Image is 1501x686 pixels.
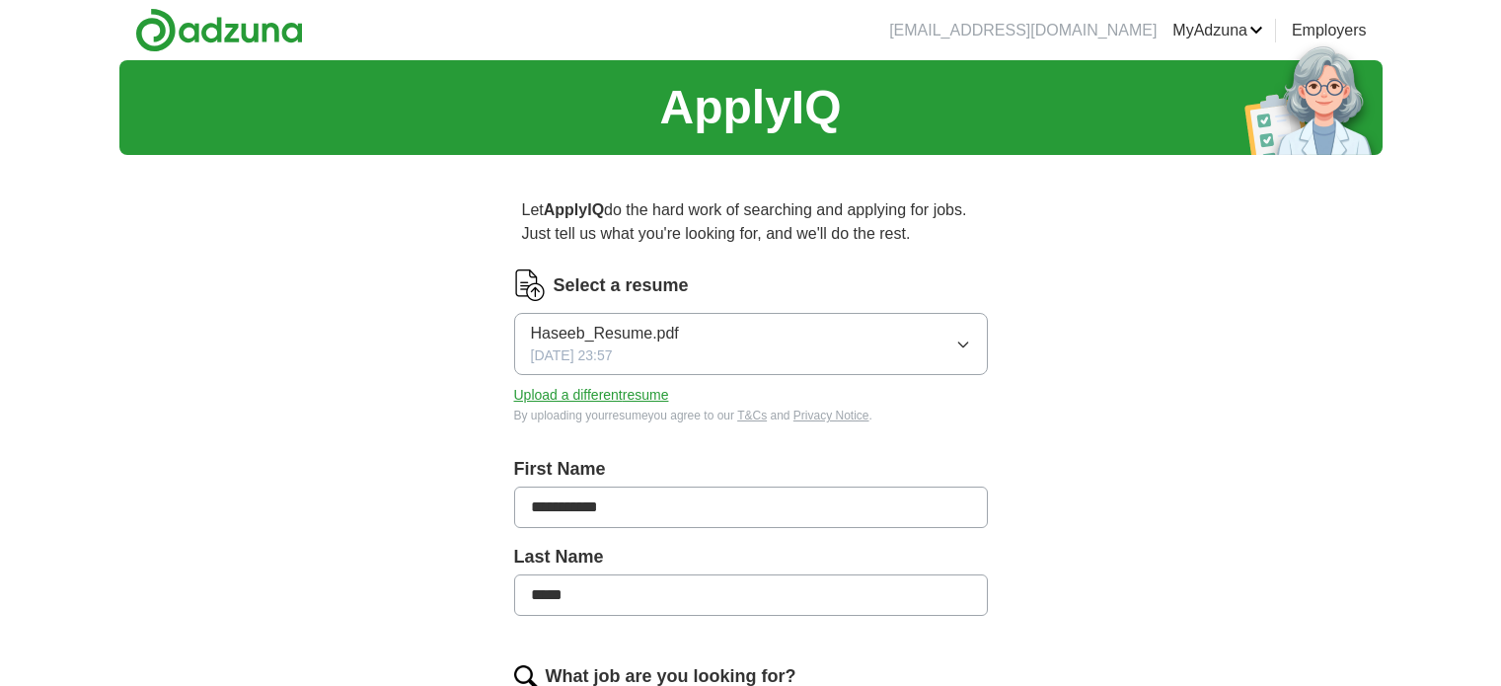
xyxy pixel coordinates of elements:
[554,272,689,299] label: Select a resume
[737,409,767,422] a: T&Cs
[514,191,988,254] p: Let do the hard work of searching and applying for jobs. Just tell us what you're looking for, an...
[135,8,303,52] img: Adzuna logo
[514,407,988,424] div: By uploading your resume you agree to our and .
[889,19,1157,42] li: [EMAIL_ADDRESS][DOMAIN_NAME]
[514,385,669,406] button: Upload a differentresume
[1292,19,1367,42] a: Employers
[531,345,613,366] span: [DATE] 23:57
[531,322,679,345] span: Haseeb_Resume.pdf
[1172,19,1263,42] a: MyAdzuna
[514,269,546,301] img: CV Icon
[514,456,988,483] label: First Name
[544,201,604,218] strong: ApplyIQ
[793,409,869,422] a: Privacy Notice
[659,72,841,143] h1: ApplyIQ
[514,313,988,375] button: Haseeb_Resume.pdf[DATE] 23:57
[514,544,988,571] label: Last Name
